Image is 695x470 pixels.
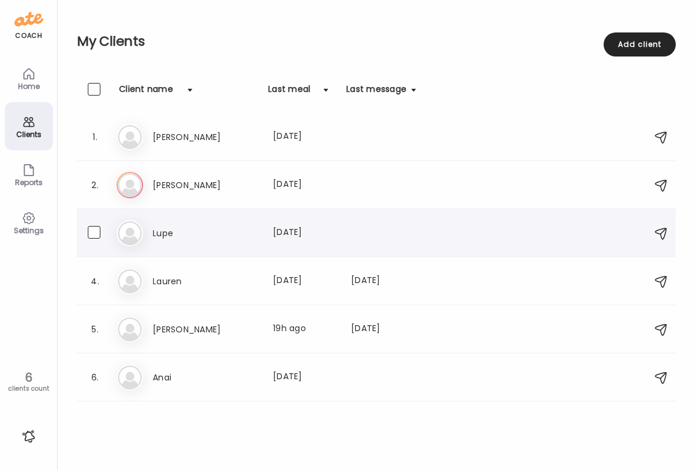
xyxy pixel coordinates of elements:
div: [DATE] [273,178,337,192]
div: 19h ago [273,322,337,337]
h3: [PERSON_NAME] [153,322,259,337]
h3: Lauren [153,274,259,288]
div: [DATE] [351,274,416,288]
div: Settings [7,227,51,234]
div: 4. [88,274,102,288]
div: Last meal [268,83,310,102]
div: Last message [346,83,406,102]
div: 2. [88,178,102,192]
div: Reports [7,179,51,186]
div: 6. [88,370,102,385]
div: [DATE] [273,274,337,288]
h2: My Clients [77,32,676,50]
div: Home [7,82,51,90]
h3: Lupe [153,226,259,240]
div: Client name [119,83,173,102]
img: ate [14,10,43,29]
div: coach [15,31,42,41]
div: [DATE] [351,322,416,337]
h3: Anai [153,370,259,385]
div: Clients [7,130,51,138]
div: [DATE] [273,226,337,240]
h3: [PERSON_NAME] [153,178,259,192]
div: 5. [88,322,102,337]
div: Add client [604,32,676,56]
div: 1. [88,130,102,144]
h3: [PERSON_NAME] [153,130,259,144]
div: [DATE] [273,130,337,144]
div: [DATE] [273,370,337,385]
div: clients count [4,385,53,393]
div: 6 [4,370,53,385]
